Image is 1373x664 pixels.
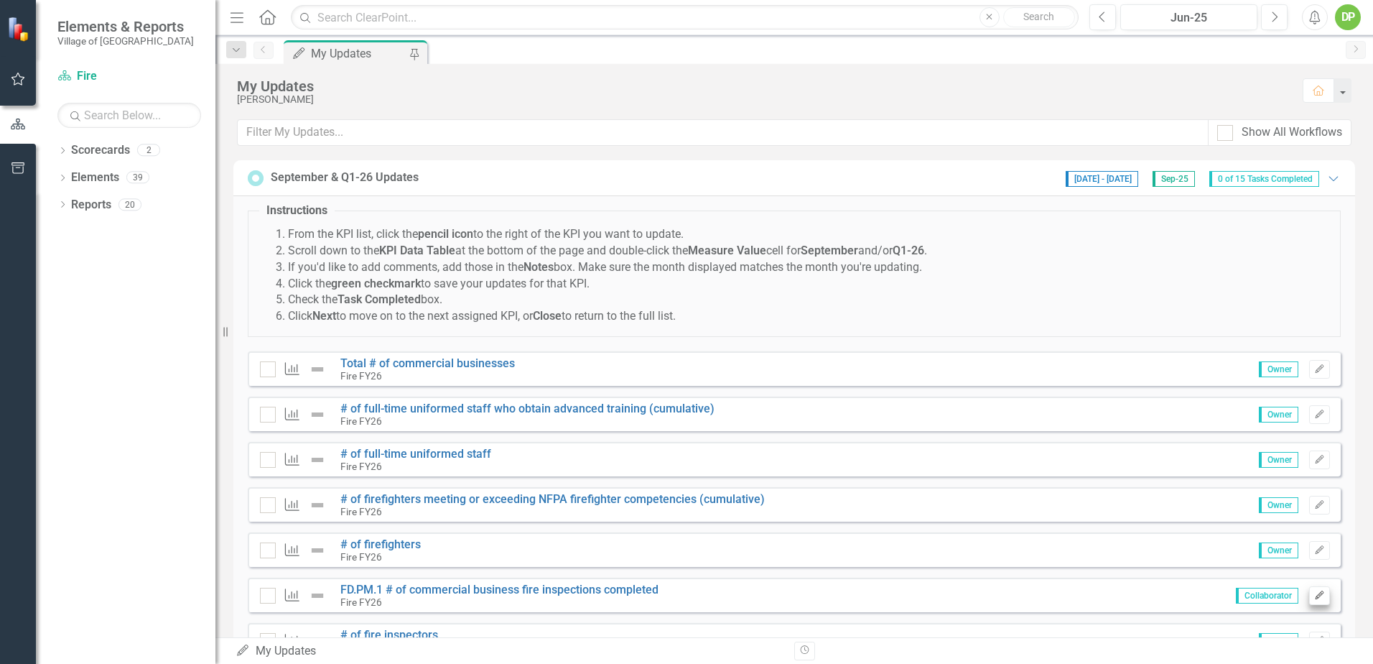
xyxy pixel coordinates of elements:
span: Owner [1259,361,1298,377]
img: Not Defined [309,497,326,514]
li: Scroll down to the at the bottom of the page and double-click the cell for and/or . [288,243,1329,259]
button: Jun-25 [1120,4,1257,30]
legend: Instructions [259,203,335,219]
li: Click the to save your updates for that KPI. [288,276,1329,292]
img: Not Defined [309,406,326,423]
strong: Next [312,309,336,323]
a: FD.PM.1 # of commercial business fire inspections completed [340,583,658,596]
img: Not Defined [309,542,326,559]
strong: Task Completed [338,292,421,306]
small: Fire FY26 [340,415,382,427]
button: Search [1003,7,1075,27]
a: Elements [71,170,119,186]
span: Owner [1259,452,1298,468]
span: 0 of 15 Tasks Completed [1209,171,1319,187]
span: Owner [1259,633,1298,649]
small: Fire FY26 [340,461,382,472]
a: Scorecards [71,142,130,159]
li: Click to move on to the next assigned KPI, or to return to the full list. [288,308,1329,325]
small: Fire FY26 [340,370,382,382]
img: ClearPoint Strategy [7,17,32,42]
input: Filter My Updates... [237,119,1209,146]
span: Owner [1259,543,1298,558]
a: Fire [57,68,201,85]
a: # of full-time uniformed staff [340,447,491,461]
strong: pencil icon [418,227,473,241]
strong: September [801,244,858,257]
div: [PERSON_NAME] [237,94,1288,105]
span: Sep-25 [1153,171,1195,187]
span: Collaborator [1236,588,1298,604]
strong: green checkmark [331,277,421,290]
button: DP [1335,4,1361,30]
strong: Notes [523,260,554,274]
small: Fire FY26 [340,506,382,517]
span: Owner [1259,407,1298,423]
div: My Updates [311,45,406,63]
img: Not Defined [309,587,326,604]
li: If you'd like to add comments, add those in the box. Make sure the month displayed matches the mo... [288,259,1329,276]
input: Search Below... [57,103,201,128]
a: Reports [71,197,111,213]
a: Total # of commercial businesses [340,356,515,370]
strong: Q1-26 [893,244,924,257]
div: September & Q1-26 Updates [271,170,419,186]
li: Check the box. [288,292,1329,308]
div: My Updates [236,643,783,660]
strong: Measure Value [688,244,766,257]
div: 20 [118,198,141,211]
input: Search ClearPoint... [291,5,1079,30]
a: # of firefighters meeting or exceeding NFPA firefighter competencies (cumulative) [340,492,765,506]
small: Fire FY26 [340,596,382,608]
div: 2 [137,144,160,157]
a: # of firefighters [340,538,421,551]
img: Not Defined [309,361,326,378]
div: Show All Workflows [1242,124,1342,141]
div: 39 [126,172,149,184]
small: Village of [GEOGRAPHIC_DATA] [57,35,194,47]
li: From the KPI list, click the to the right of the KPI you want to update. [288,226,1329,243]
img: Not Defined [309,632,326,650]
div: My Updates [237,78,1288,94]
span: Owner [1259,497,1298,513]
span: Elements & Reports [57,18,194,35]
strong: Close [533,309,562,323]
a: # of fire inspectors [340,628,438,642]
strong: KPI Data Table [379,244,455,257]
a: # of full-time uniformed staff who obtain advanced training (cumulative) [340,402,715,415]
small: Fire FY26 [340,551,382,563]
span: Search [1023,11,1054,22]
img: Not Defined [309,451,326,469]
div: Jun-25 [1125,9,1252,27]
span: [DATE] - [DATE] [1066,171,1138,187]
